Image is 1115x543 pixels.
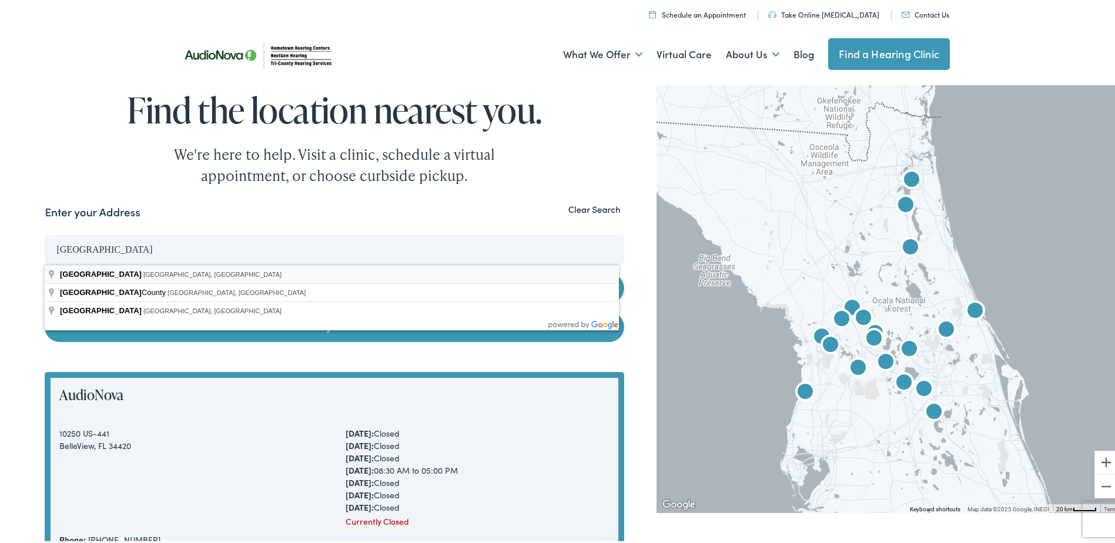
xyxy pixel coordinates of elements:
div: NextGen Hearing by AudioNova [896,232,925,260]
div: BelleView, FL 34420 [59,437,323,450]
span: County [60,286,168,294]
div: AudioNova [872,347,900,375]
span: [GEOGRAPHIC_DATA] [60,286,142,294]
strong: [DATE]: [346,462,374,474]
a: Find a Hearing Clinic [828,36,950,68]
div: AudioNova [808,321,836,350]
strong: Phone: [59,531,86,543]
span: [GEOGRAPHIC_DATA], [GEOGRAPHIC_DATA] [168,287,306,294]
div: AudioNova [828,304,856,332]
strong: [DATE]: [346,450,374,461]
div: 10250 US-441 [59,425,323,437]
strong: [DATE]: [346,425,374,437]
img: utility icon [649,8,656,16]
div: AudioNova [860,323,888,351]
strong: [DATE]: [346,437,374,449]
div: AudioNova [892,190,920,218]
div: NextGen Hearing by AudioNova [898,165,926,193]
div: Closed Closed Closed 08:30 AM to 05:00 PM Closed Closed Closed [346,425,610,511]
div: Tri-County Hearing Services by AudioNova [838,293,866,321]
a: Virtual Care [657,31,712,74]
img: Google [659,495,698,510]
div: AudioNova [932,314,960,343]
img: utility icon [768,9,776,16]
strong: [DATE]: [346,499,374,511]
div: Currently Closed [346,513,610,525]
a: Contact Us [902,7,949,17]
a: What We Offer [563,31,642,74]
button: Map Scale: 20 km per 37 pixels [1053,502,1100,510]
div: AudioNova [895,334,923,362]
div: AudioNova [849,303,878,331]
h1: Find the location nearest you. [45,88,624,127]
label: Enter your Address [45,202,140,219]
strong: [DATE]: [346,487,374,498]
div: Tri-County Hearing Services by AudioNova [791,377,819,405]
input: Enter your address or zip code [45,233,624,262]
button: Keyboard shortcuts [910,503,960,511]
span: [GEOGRAPHIC_DATA], [GEOGRAPHIC_DATA] [143,305,282,312]
a: AudioNova [59,383,123,402]
div: We're here to help. Visit a clinic, schedule a virtual appointment, or choose curbside pickup. [146,142,523,184]
strong: [DATE]: [346,474,374,486]
a: Blog [793,31,814,74]
div: AudioNova [861,318,889,346]
span: [GEOGRAPHIC_DATA] [60,304,142,313]
span: [GEOGRAPHIC_DATA] [60,267,142,276]
span: [GEOGRAPHIC_DATA], [GEOGRAPHIC_DATA] [143,269,282,276]
div: Tri-County Hearing Services by AudioNova [890,367,918,395]
div: Tri-County Hearing Services by AudioNova [816,330,845,358]
div: AudioNova [910,374,938,402]
a: [PHONE_NUMBER] [88,531,160,543]
div: Hometown Hearing by AudioNova [961,296,989,324]
a: Take Online [MEDICAL_DATA] [768,7,879,17]
div: AudioNova [844,353,872,381]
img: utility icon [902,9,910,15]
span: 20 km [1056,504,1073,510]
span: Map data ©2025 Google, INEGI [967,504,1049,510]
a: Open this area in Google Maps (opens a new window) [659,495,698,510]
button: Clear Search [565,202,624,213]
a: Schedule an Appointment [649,7,746,17]
div: AudioNova [920,397,948,425]
a: About Us [726,31,779,74]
